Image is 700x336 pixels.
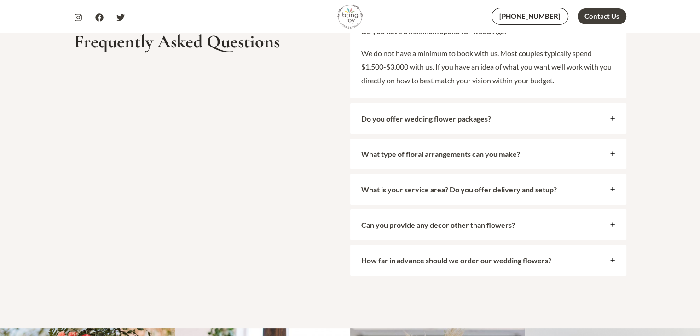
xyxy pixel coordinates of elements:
strong: How far in advance should we order our wedding flowers? [361,256,551,265]
h2: Frequently Asked Questions [74,30,350,52]
a: Twitter [116,13,125,22]
a: Contact Us [578,8,626,24]
strong: What type of floral arrangements can you make? [361,150,520,158]
strong: Do you offer wedding flower packages? [361,114,491,123]
strong: What is your service area? Do you offer delivery and setup? [361,185,557,194]
a: Instagram [74,13,82,22]
a: [PHONE_NUMBER] [492,8,568,25]
img: Bring Joy [337,4,363,29]
strong: Can you provide any decor other than flowers? [361,220,515,229]
a: Facebook [95,13,104,22]
p: We do not have a minimum to book with us. Most couples typically spend $1,500-$3,000 with us. If ... [361,46,615,87]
